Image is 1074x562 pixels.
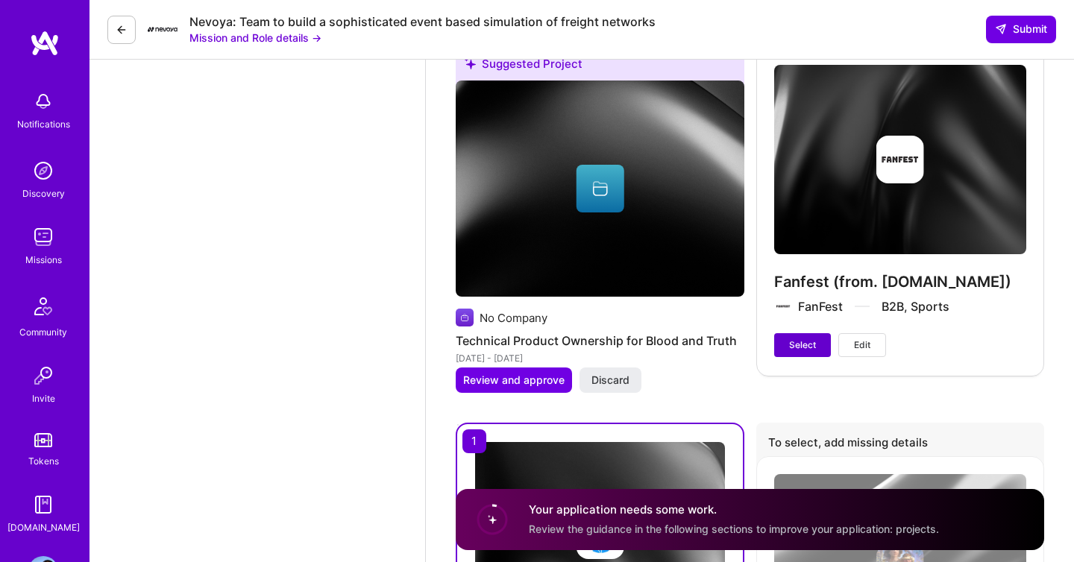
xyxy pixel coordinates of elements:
span: Discard [591,373,629,388]
div: No Company [480,310,547,326]
img: Invite [28,361,58,391]
h4: Technical Product Ownership for Blood and Truth [456,331,744,350]
div: To select, add missing details [756,423,1045,467]
span: Submit [995,22,1047,37]
div: Tokens [28,453,59,469]
i: icon LeftArrowDark [116,24,128,36]
div: Nevoya: Team to build a sophisticated event based simulation of freight networks [189,14,656,30]
img: Community [25,288,61,324]
img: teamwork [28,222,58,252]
img: discovery [28,156,58,186]
div: Invite [32,391,55,406]
button: Review and approve [456,367,572,393]
button: Mission and Role details → [189,30,321,45]
span: Review the guidance in the following sections to improve your application: projects. [529,522,939,535]
div: Missions [25,252,62,268]
button: Select [774,333,831,357]
img: Company Logo [148,27,178,32]
button: Discard [580,367,641,393]
h4: Your application needs some work. [529,502,939,518]
img: cover [456,80,744,297]
span: Edit [854,338,870,352]
button: Submit [986,16,1056,42]
img: logo [30,30,60,57]
div: [DATE] - [DATE] [456,350,744,366]
img: tokens [34,433,52,447]
div: [DOMAIN_NAME] [7,520,80,535]
span: Review and approve [463,373,565,388]
div: Community [19,324,67,340]
img: Company logo [456,309,474,326]
button: Edit [838,333,886,357]
i: icon SendLight [995,23,1007,35]
i: icon SuggestedTeams [465,58,476,69]
img: guide book [28,490,58,520]
div: Suggested Project [456,47,744,86]
div: Discovery [22,186,65,201]
span: Select [789,338,816,352]
div: Notifications [17,116,70,132]
img: bell [28,86,58,116]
